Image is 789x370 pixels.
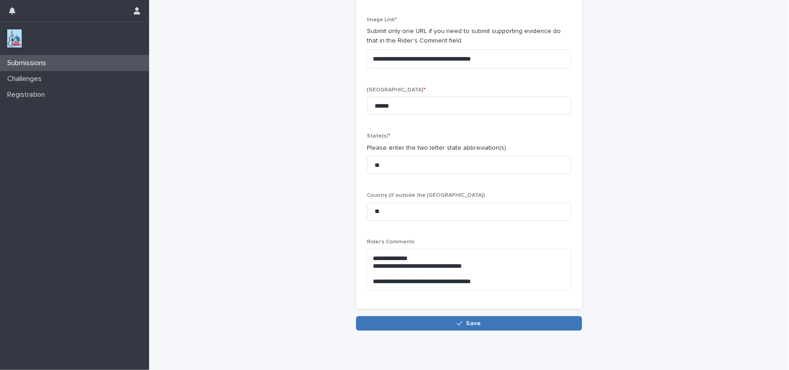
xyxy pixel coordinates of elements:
span: State(s) [367,133,390,139]
span: Image Link [367,17,397,23]
img: jxsLJbdS1eYBI7rVAS4p [7,29,22,47]
p: Challenges [4,75,49,83]
p: Submit only one URL if you need to submit supporting evidence do that in the Rider's Comment field. [367,27,571,46]
p: Please enter the two letter state abbreviation(s). [367,143,571,153]
span: Rider's Comments [367,239,415,245]
span: Country (If outside the [GEOGRAPHIC_DATA]) [367,193,485,198]
span: [GEOGRAPHIC_DATA] [367,87,426,93]
p: Submissions [4,59,53,67]
span: Save [466,320,481,327]
p: Registration [4,90,52,99]
button: Save [356,316,582,331]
